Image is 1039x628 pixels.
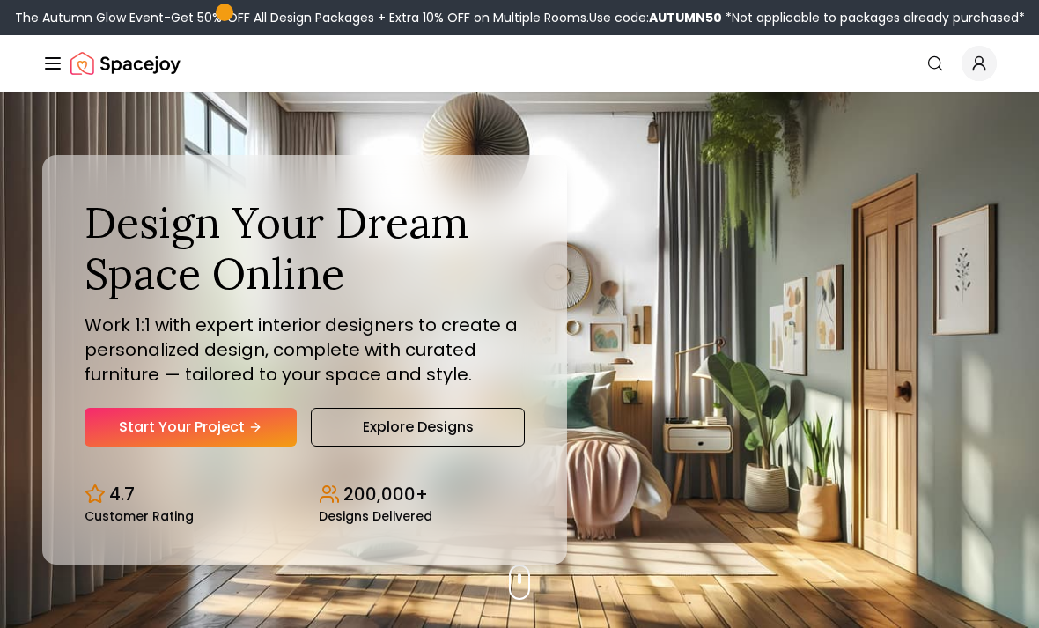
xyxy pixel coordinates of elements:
[85,510,194,522] small: Customer Rating
[722,9,1025,26] span: *Not applicable to packages already purchased*
[85,468,525,522] div: Design stats
[589,9,722,26] span: Use code:
[42,35,997,92] nav: Global
[70,46,181,81] a: Spacejoy
[85,408,297,447] a: Start Your Project
[85,313,525,387] p: Work 1:1 with expert interior designers to create a personalized design, complete with curated fu...
[649,9,722,26] b: AUTUMN50
[15,9,1025,26] div: The Autumn Glow Event-Get 50% OFF All Design Packages + Extra 10% OFF on Multiple Rooms.
[311,408,525,447] a: Explore Designs
[70,46,181,81] img: Spacejoy Logo
[343,482,428,506] p: 200,000+
[109,482,135,506] p: 4.7
[319,510,432,522] small: Designs Delivered
[85,197,525,299] h1: Design Your Dream Space Online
